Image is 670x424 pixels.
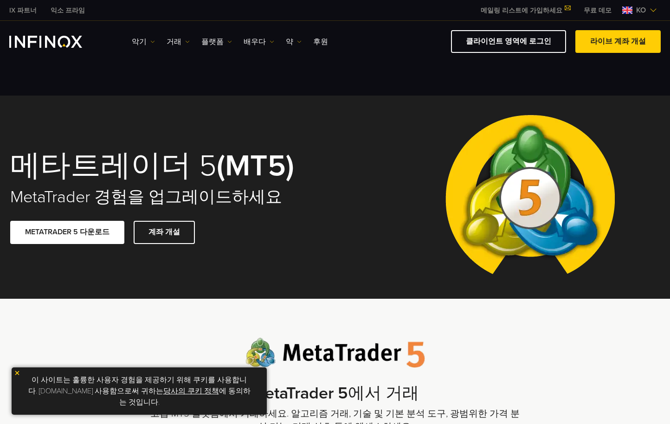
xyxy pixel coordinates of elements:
[132,36,147,47] font: 악기
[10,150,322,182] h1: 메타트레이더 5
[244,36,266,47] font: 배우다
[245,338,425,368] img: Meta Trader 5 로고
[313,36,328,47] a: 후원
[10,221,124,244] a: METATRADER 5 다운로드
[10,187,322,207] h2: MetaTrader 경험을 업그레이드하세요
[217,148,294,184] strong: (MT5)
[474,6,577,14] a: 메일링 리스트에 가입하세요
[132,36,155,47] a: 악기
[577,6,618,15] a: 인피녹스 메뉴
[2,6,44,15] a: 인피녹스
[167,36,190,47] a: 거래
[14,370,20,376] img: 노란색 닫기 아이콘
[148,227,180,237] font: 계좌 개설
[590,37,646,46] font: 라이브 계좌 개설
[201,36,224,47] font: 플랫폼
[28,375,251,407] font: 이 사이트는 훌륭한 사용자 경험을 제공하기 위해 쿠키를 사용합니다. [DOMAIN_NAME] 사용함으로써 귀하는 에 동의하는 것입니다.
[286,36,293,47] font: 약
[575,30,661,53] a: 라이브 계좌 개설
[438,96,622,299] img: 메타 트레이더 5
[481,6,562,14] font: 메일링 리스트에 가입하세요
[286,36,302,47] a: 약
[44,6,92,15] a: 인피녹스
[149,384,521,404] h2: 에서 거래
[163,386,219,396] a: 당사의 쿠키 정책
[134,221,195,244] a: 계좌 개설
[251,383,348,403] strong: MetaTrader 5
[25,227,110,237] font: METATRADER 5 다운로드
[167,36,181,47] font: 거래
[632,5,650,16] span: KO
[9,36,104,48] a: INFINOX 로고
[244,36,274,47] a: 배우다
[201,36,232,47] a: 플랫폼
[451,30,566,53] a: 클라이언트 영역에 로그인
